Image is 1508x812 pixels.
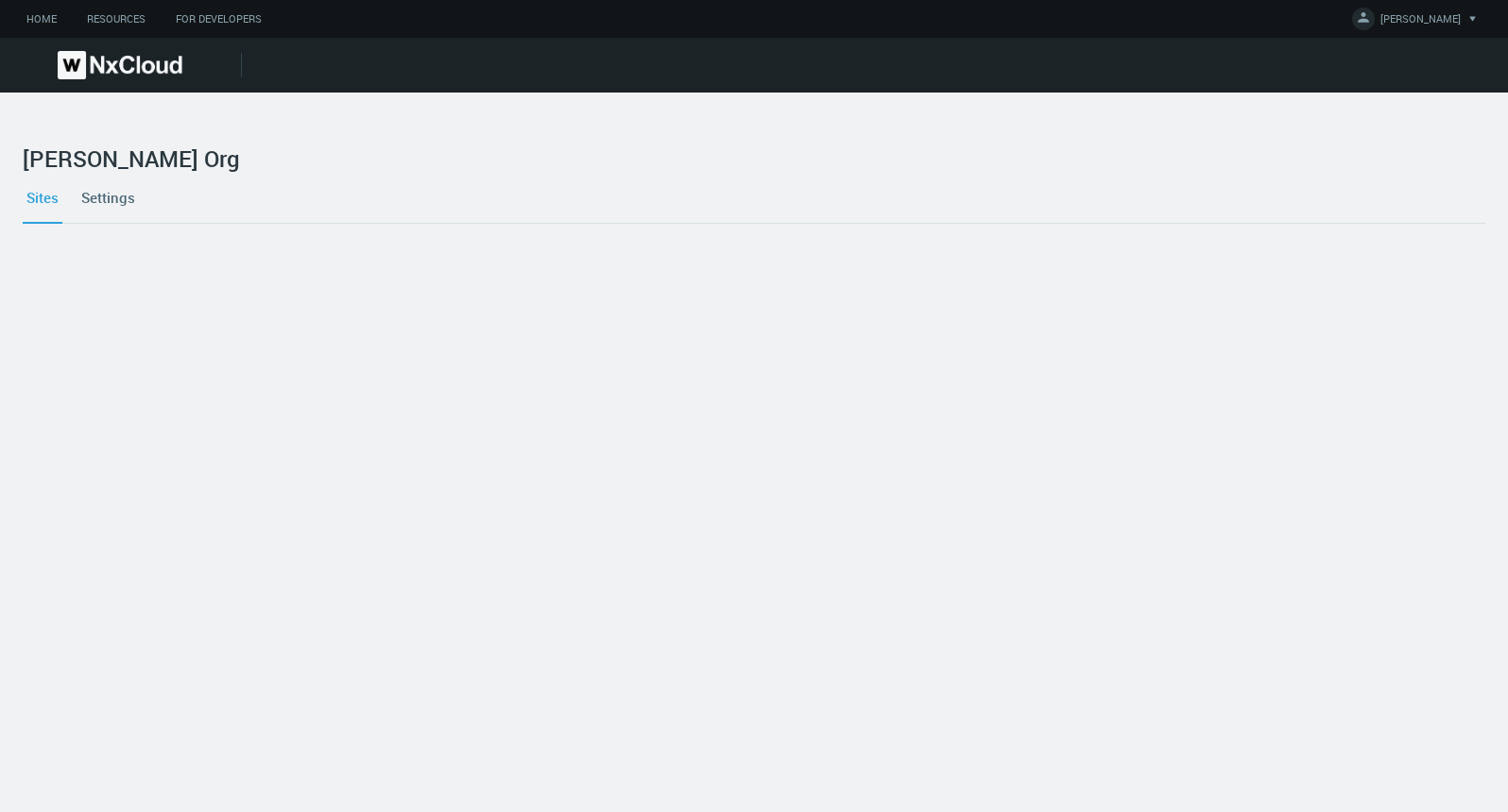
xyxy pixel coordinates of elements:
a: Sites [23,172,62,223]
img: Nx Cloud logo [58,51,182,79]
a: Settings [77,172,139,223]
a: Home [11,8,72,31]
span: [PERSON_NAME] [1380,11,1461,33]
h2: [PERSON_NAME] Org [23,145,1485,172]
a: For Developers [161,8,277,31]
a: Resources [72,8,161,31]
